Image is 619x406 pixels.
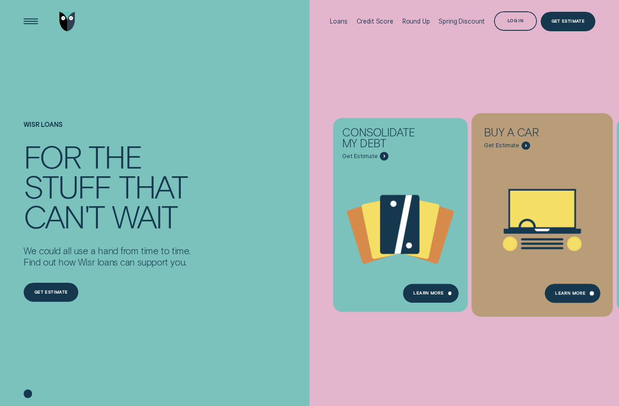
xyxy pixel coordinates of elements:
[402,18,430,25] div: Round Up
[541,12,595,31] a: Get Estimate
[24,141,191,231] h4: For the stuff that can't wait
[494,11,537,31] button: Log in
[59,12,76,31] img: Wisr
[342,153,377,160] span: Get Estimate
[24,245,191,268] p: We could all use a hand from time to time. Find out how Wisr loans can support you.
[484,142,519,149] span: Get Estimate
[330,18,347,25] div: Loans
[119,171,187,201] div: that
[333,118,468,307] a: Consolidate my debt - Learn more
[439,18,485,25] div: Spring Discount
[24,171,111,201] div: stuff
[357,18,393,25] div: Credit Score
[342,127,428,152] div: Consolidate my debt
[24,201,104,231] div: can't
[545,284,601,303] a: Learn More
[24,283,78,302] a: Get estimate
[88,141,141,171] div: the
[403,284,459,303] a: Learn more
[24,141,81,171] div: For
[21,12,41,31] button: Open Menu
[484,127,570,141] div: Buy a car
[24,121,191,140] h1: Wisr loans
[112,201,177,231] div: wait
[475,118,609,307] a: Buy a car - Learn more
